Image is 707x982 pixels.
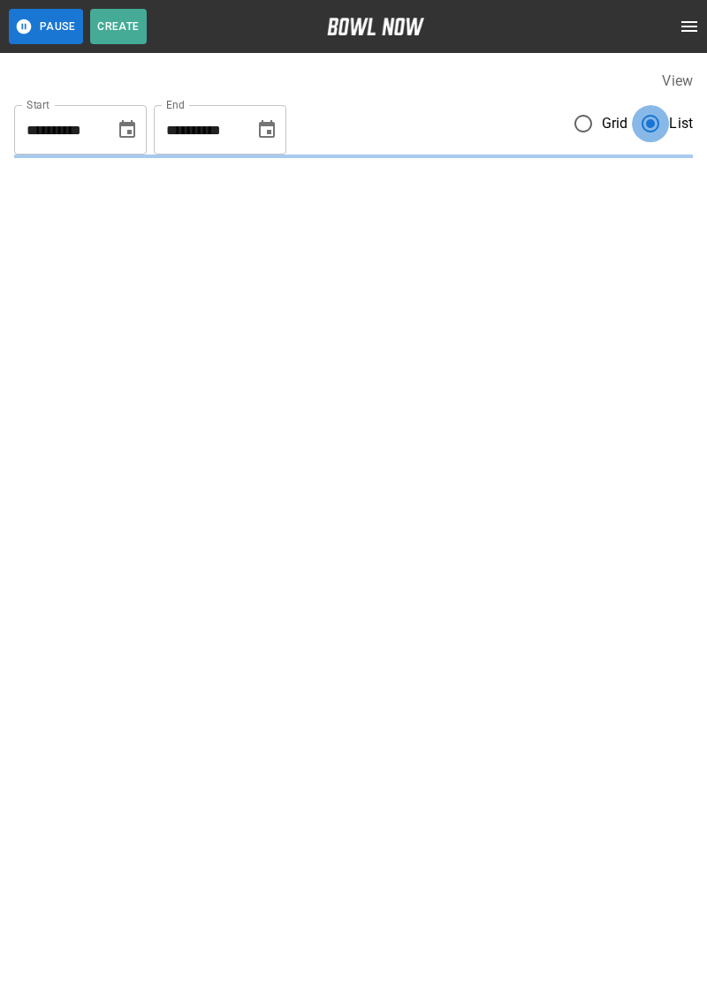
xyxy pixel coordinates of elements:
[602,113,628,134] span: Grid
[669,113,693,134] span: List
[90,9,147,44] button: Create
[662,72,693,89] label: View
[327,18,424,35] img: logo
[672,9,707,44] button: open drawer
[110,112,145,147] button: Choose date, selected date is Oct 5, 2025
[249,112,285,147] button: Choose date, selected date is Nov 5, 2025
[9,9,83,44] button: Pause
